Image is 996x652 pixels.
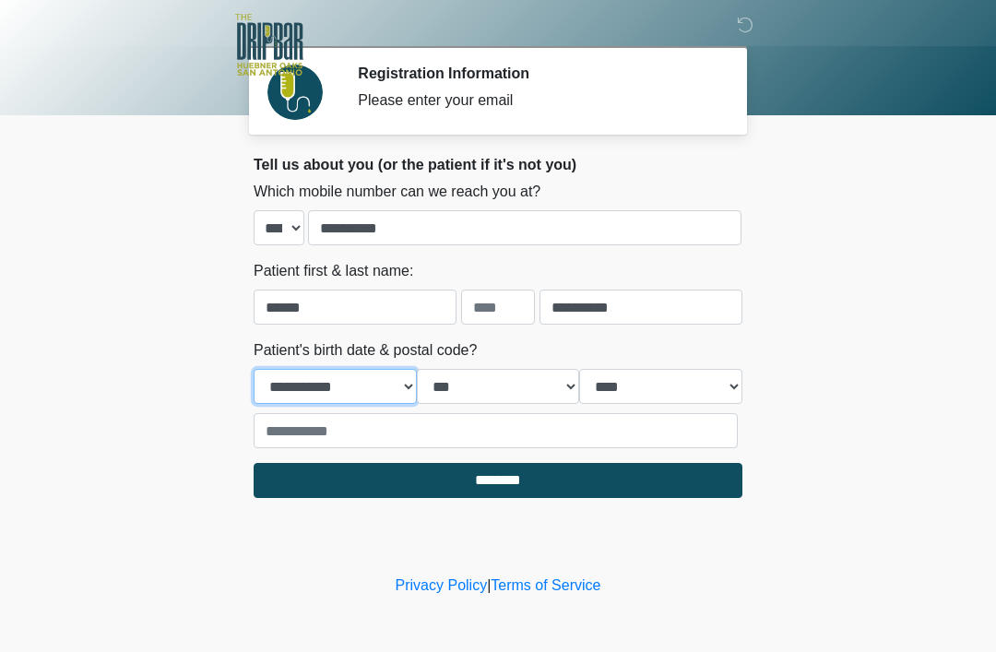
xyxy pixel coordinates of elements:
a: Terms of Service [491,577,600,593]
a: Privacy Policy [396,577,488,593]
label: Which mobile number can we reach you at? [254,181,540,203]
h2: Tell us about you (or the patient if it's not you) [254,156,742,173]
img: The DRIPBaR - The Strand at Huebner Oaks Logo [235,14,303,76]
img: Agent Avatar [267,65,323,120]
label: Patient's birth date & postal code? [254,339,477,362]
label: Patient first & last name: [254,260,413,282]
a: | [487,577,491,593]
div: Please enter your email [358,89,715,112]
